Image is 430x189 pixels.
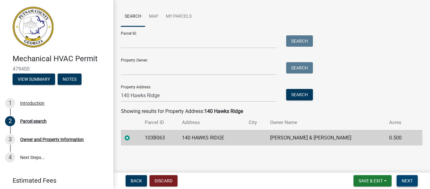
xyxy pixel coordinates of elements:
th: Address [178,115,245,130]
wm-modal-confirm: Summary [13,77,55,82]
button: Search [286,35,313,47]
td: 140 HAWKS RIDGE [178,130,245,145]
span: Save & Exit [359,178,383,183]
a: Map [145,7,162,27]
a: Estimated Fees [5,174,103,187]
th: Acres [385,115,412,130]
td: 103B063 [141,130,178,145]
button: Notes [58,74,82,85]
div: Introduction [20,101,44,105]
button: Discard [150,175,178,186]
div: 2 [5,116,15,126]
td: 0.500 [385,130,412,145]
th: City [245,115,266,130]
div: 3 [5,134,15,145]
div: Showing results for Property Address: [121,108,422,115]
div: Parcel search [20,119,47,123]
button: Save & Exit [354,175,392,186]
a: My Parcels [162,7,195,27]
button: View Summary [13,74,55,85]
strong: 140 Hawks Ridge [204,108,243,114]
th: Owner Name [266,115,385,130]
th: Parcel ID [141,115,178,130]
wm-modal-confirm: Notes [58,77,82,82]
td: [PERSON_NAME] & [PERSON_NAME] [266,130,385,145]
span: 479400 [13,66,101,72]
button: Search [286,89,313,100]
div: Owner and Property Information [20,137,84,142]
span: Back [131,178,142,183]
button: Search [286,62,313,74]
h4: Mechanical HVAC Permit [13,54,108,63]
div: 1 [5,98,15,108]
span: Next [402,178,413,183]
img: Putnam County, Georgia [13,7,54,48]
button: Next [397,175,418,186]
div: 4 [5,152,15,162]
a: Search [121,7,145,27]
button: Back [126,175,147,186]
